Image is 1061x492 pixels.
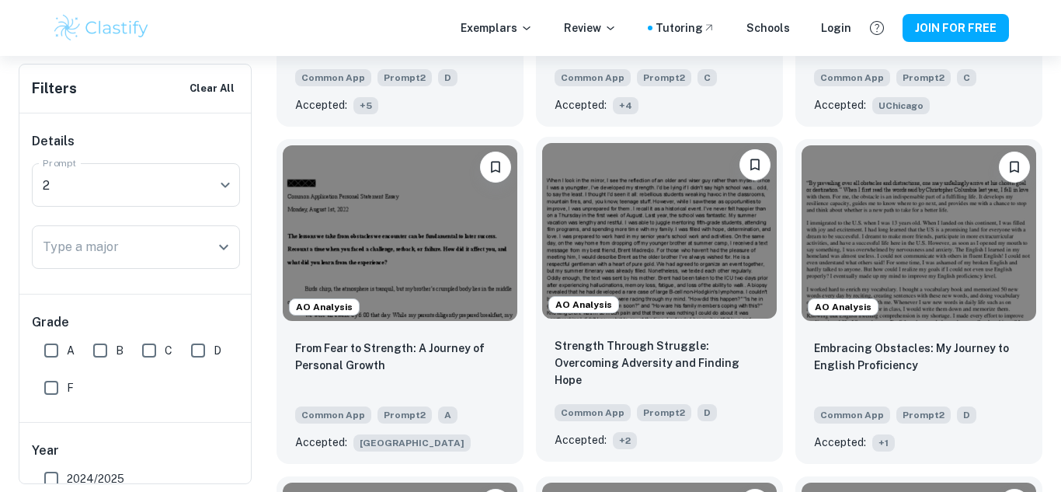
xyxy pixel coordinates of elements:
span: Common App [555,69,631,86]
p: Accepted: [814,434,866,451]
span: Common App [295,407,371,424]
span: Prompt 2 [896,407,951,424]
a: Tutoring [656,19,715,37]
span: Common App [295,69,371,86]
p: From Fear to Strength: A Journey of Personal Growth [295,340,505,374]
span: AO Analysis [809,300,878,314]
span: + 1 [872,434,895,452]
span: Common App [814,69,890,86]
span: + 2 [613,432,637,449]
span: Prompt 2 [637,404,691,421]
img: undefined Common App example thumbnail: From Fear to Strength: A Journey of Pers [283,145,517,321]
p: Accepted: [295,434,347,451]
h6: Details [32,132,240,151]
span: B [116,342,123,359]
span: [GEOGRAPHIC_DATA] [353,434,471,452]
button: Help and Feedback [864,15,890,41]
span: Prompt 2 [377,407,432,424]
button: Please log in to bookmark exemplars [739,149,771,180]
span: A [438,407,457,424]
button: Open [213,236,235,258]
p: Embracing Obstacles: My Journey to English Proficiency [814,340,1024,374]
span: D [957,407,976,424]
img: undefined Common App example thumbnail: Embracing Obstacles: My Journey to Engli [802,145,1036,321]
span: C [165,342,172,359]
span: F [67,379,74,396]
a: Schools [746,19,790,37]
span: 2024/2025 [67,470,124,487]
button: Please log in to bookmark exemplars [999,152,1030,183]
p: Strength Through Struggle: Overcoming Adversity and Finding Hope [555,337,764,389]
a: AO AnalysisPlease log in to bookmark exemplarsFrom Fear to Strength: A Journey of Personal Growth... [277,139,524,464]
p: Accepted: [555,431,607,448]
img: undefined Common App example thumbnail: Strength Through Struggle: Overcoming Ad [542,143,777,319]
span: + 4 [613,97,638,114]
p: Review [564,19,617,37]
p: Accepted: [555,96,607,113]
span: Prompt 2 [637,69,691,86]
span: D [438,69,457,86]
span: Common App [555,404,631,421]
div: 2 [32,163,229,207]
span: C [697,69,717,86]
p: Accepted: [814,96,866,113]
img: Clastify logo [52,12,151,44]
span: AO Analysis [549,298,618,312]
button: JOIN FOR FREE [903,14,1009,42]
a: AO AnalysisPlease log in to bookmark exemplarsEmbracing Obstacles: My Journey to English Proficie... [795,139,1042,464]
a: AO AnalysisPlease log in to bookmark exemplarsStrength Through Struggle: Overcoming Adversity and... [536,139,783,464]
span: AO Analysis [290,300,359,314]
label: Prompt [43,156,77,169]
span: C [957,69,976,86]
span: Prompt 2 [896,69,951,86]
span: D [697,404,717,421]
h6: Filters [32,78,77,99]
span: Prompt 2 [377,69,432,86]
p: Exemplars [461,19,533,37]
span: UChicago [872,97,930,114]
button: Please log in to bookmark exemplars [480,152,511,183]
h6: Year [32,441,240,460]
a: Login [821,19,851,37]
span: D [214,342,221,359]
button: Clear All [186,77,238,100]
p: Accepted: [295,96,347,113]
h6: Grade [32,313,240,332]
span: A [67,342,75,359]
span: + 5 [353,97,378,114]
span: Common App [814,407,890,424]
